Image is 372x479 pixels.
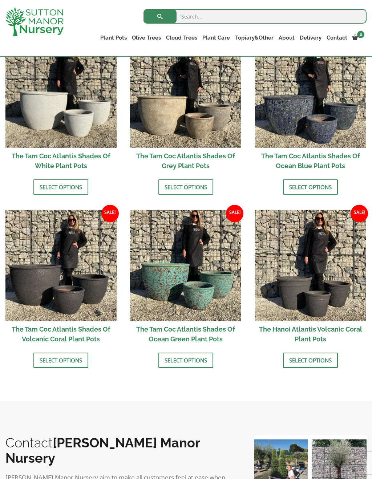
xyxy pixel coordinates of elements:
h2: Contact [5,435,239,466]
input: Search... [143,9,367,24]
img: The Tam Coc Atlantis Shades Of White Plant Pots [5,37,117,148]
a: Sale! The Tam Coc Atlantis Shades Of Ocean Green Plant Pots [130,210,241,347]
b: [PERSON_NAME] Manor Nursery [5,435,200,466]
a: Cloud Trees [163,33,200,43]
a: Sale! The Tam Coc Atlantis Shades Of Grey Plant Pots [130,37,241,174]
a: Select options for “The Tam Coc Atlantis Shades Of Volcanic Coral Plant Pots” [33,353,88,368]
span: Sale! [226,205,243,222]
img: The Hanoi Atlantis Volcanic Coral Plant Pots [255,210,366,321]
a: Select options for “The Tam Coc Atlantis Shades Of Ocean Blue Plant Pots” [283,179,338,195]
a: Sale! The Tam Coc Atlantis Shades Of White Plant Pots [5,37,117,174]
h2: The Tam Coc Atlantis Shades Of Ocean Blue Plant Pots [255,148,366,174]
img: The Tam Coc Atlantis Shades Of Grey Plant Pots [130,37,241,148]
a: 0 [350,33,367,43]
img: The Tam Coc Atlantis Shades Of Ocean Blue Plant Pots [255,37,366,148]
a: Sale! The Hanoi Atlantis Volcanic Coral Plant Pots [255,210,366,347]
a: Sale! The Tam Coc Atlantis Shades Of Ocean Blue Plant Pots [255,37,366,174]
h2: The Hanoi Atlantis Volcanic Coral Plant Pots [255,321,366,347]
a: About [276,33,297,43]
a: Select options for “The Tam Coc Atlantis Shades Of Grey Plant Pots” [158,179,213,195]
h2: The Tam Coc Atlantis Shades Of Ocean Green Plant Pots [130,321,241,347]
img: The Tam Coc Atlantis Shades Of Ocean Green Plant Pots [130,210,241,321]
a: Delivery [297,33,324,43]
span: Sale! [351,205,368,222]
a: Select options for “The Tam Coc Atlantis Shades Of Ocean Green Plant Pots” [158,353,213,368]
h2: The Tam Coc Atlantis Shades Of Volcanic Coral Plant Pots [5,321,117,347]
a: Select options for “The Hanoi Atlantis Volcanic Coral Plant Pots” [283,353,338,368]
a: Contact [324,33,350,43]
img: logo [5,7,64,36]
a: Sale! The Tam Coc Atlantis Shades Of Volcanic Coral Plant Pots [5,210,117,347]
h2: The Tam Coc Atlantis Shades Of White Plant Pots [5,148,117,174]
span: 0 [357,31,364,38]
a: Olive Trees [129,33,163,43]
a: Select options for “The Tam Coc Atlantis Shades Of White Plant Pots” [33,179,88,195]
a: Plant Pots [98,33,129,43]
a: Topiary&Other [232,33,276,43]
span: Sale! [101,205,119,222]
a: Plant Care [200,33,232,43]
img: The Tam Coc Atlantis Shades Of Volcanic Coral Plant Pots [5,210,117,321]
h2: The Tam Coc Atlantis Shades Of Grey Plant Pots [130,148,241,174]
